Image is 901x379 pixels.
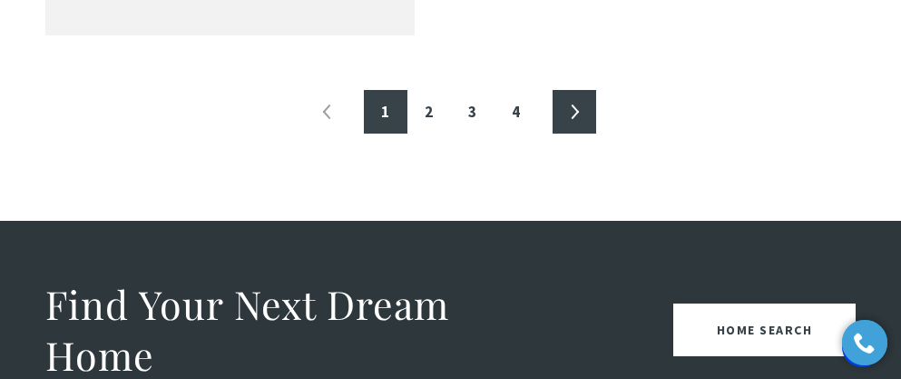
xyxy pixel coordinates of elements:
a: 3 [451,90,495,134]
li: Next page [553,90,596,134]
a: 1 [364,90,407,134]
a: 4 [495,90,538,134]
a: » [553,90,596,134]
a: 2 [407,90,451,134]
a: Home Search [673,304,857,356]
